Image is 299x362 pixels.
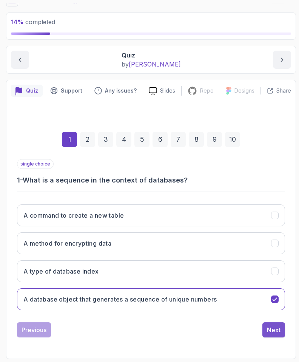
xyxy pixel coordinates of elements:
div: 1 [62,132,77,147]
button: Previous [17,322,51,337]
a: Slides [143,87,181,95]
h3: 1 - What is a sequence in the context of databases? [17,175,285,186]
p: by [122,60,181,69]
h3: A type of database index [23,267,99,276]
h3: A method for encrypting data [23,239,111,248]
button: Support button [46,85,87,97]
button: Feedback button [90,85,141,97]
p: Share [276,87,291,94]
span: 14 % [11,18,24,26]
p: Any issues? [105,87,137,94]
p: Quiz [26,87,38,94]
button: next content [273,51,291,69]
div: Previous [22,325,46,334]
span: completed [11,18,55,26]
div: 4 [116,132,131,147]
div: 6 [153,132,168,147]
p: Slides [160,87,175,94]
div: 5 [134,132,149,147]
button: previous content [11,51,29,69]
span: [PERSON_NAME] [129,60,181,68]
p: Support [61,87,82,94]
p: Designs [234,87,254,94]
div: 9 [207,132,222,147]
div: 3 [98,132,113,147]
div: Next [267,325,281,334]
h3: A command to create a new table [23,211,124,220]
button: Next [262,322,285,337]
h3: A database object that generates a sequence of unique numbers [23,295,217,304]
div: 7 [171,132,186,147]
button: A command to create a new table [17,204,285,226]
button: A type of database index [17,260,285,282]
div: 10 [225,132,240,147]
button: Share [260,87,291,94]
div: 2 [80,132,95,147]
p: single choice [17,159,54,169]
button: A database object that generates a sequence of unique numbers [17,288,285,310]
button: A method for encrypting data [17,232,285,254]
p: Quiz [122,51,181,60]
div: 8 [189,132,204,147]
p: Repo [200,87,214,94]
button: quiz button [11,85,43,97]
